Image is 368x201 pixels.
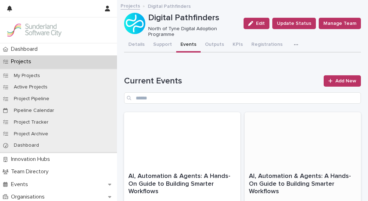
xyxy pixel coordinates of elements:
[148,26,235,38] p: North of Tyne Digital Adoption Programme
[8,142,45,148] p: Dashboard
[8,156,56,163] p: Innovation Hubs
[8,96,55,102] p: Project Pipeline
[8,58,37,65] p: Projects
[176,38,201,53] button: Events
[8,84,53,90] p: Active Projects
[277,20,311,27] span: Update Status
[319,18,361,29] button: Manage Team
[121,1,140,10] a: Projects
[272,18,316,29] button: Update Status
[228,38,247,53] button: KPIs
[249,173,357,196] p: AI, Automation & Agents: A Hands-On Guide to Building Smarter Workflows
[128,173,236,196] p: AI, Automation & Agents: A Hands-On Guide to Building Smarter Workflows
[8,108,60,114] p: Pipeline Calendar
[6,23,62,37] img: Kay6KQejSz2FjblR6DWv
[148,2,191,10] p: Digital Pathfinders
[8,73,46,79] p: My Projects
[323,20,356,27] span: Manage Team
[124,92,361,104] input: Search
[201,38,228,53] button: Outputs
[124,38,149,53] button: Details
[8,119,54,125] p: Project Tracker
[256,21,265,26] span: Edit
[8,194,50,200] p: Organisations
[8,46,43,53] p: Dashboard
[148,13,238,23] p: Digital Pathfinders
[149,38,176,53] button: Support
[244,18,269,29] button: Edit
[8,131,54,137] p: Project Archive
[324,75,361,87] a: Add New
[124,76,319,86] h1: Current Events
[247,38,287,53] button: Registrations
[8,168,54,175] p: Team Directory
[335,78,356,83] span: Add New
[8,181,34,188] p: Events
